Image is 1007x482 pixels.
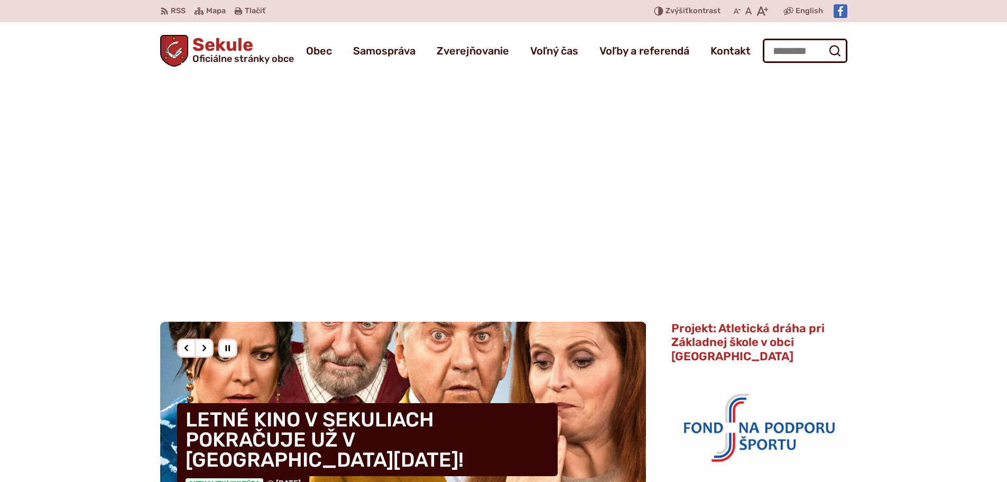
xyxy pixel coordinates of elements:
[160,35,189,67] img: Prejsť na domovskú stránku
[530,36,578,66] a: Voľný čas
[834,4,847,18] img: Prejsť na Facebook stránku
[188,36,294,63] h1: Sekule
[666,6,689,15] span: Zvýšiť
[353,36,415,66] a: Samospráva
[306,36,332,66] a: Obec
[710,36,751,66] a: Kontakt
[666,7,720,16] span: kontrast
[218,339,237,358] div: Pozastaviť pohyb slajdera
[599,36,689,66] a: Voľby a referendá
[171,5,186,17] span: RSS
[160,35,294,67] a: Logo Sekule, prejsť na domovskú stránku.
[793,5,825,17] a: English
[195,339,214,358] div: Nasledujúci slajd
[437,36,509,66] a: Zverejňovanie
[192,54,294,63] span: Oficiálne stránky obce
[177,403,558,476] h4: LETNÉ KINO V SEKULIACH POKRAČUJE UŽ V [GEOGRAPHIC_DATA][DATE]!
[177,339,196,358] div: Predošlý slajd
[245,7,265,16] span: Tlačiť
[206,5,226,17] span: Mapa
[796,5,823,17] span: English
[671,321,825,363] span: Projekt: Atletická dráha pri Základnej škole v obci [GEOGRAPHIC_DATA]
